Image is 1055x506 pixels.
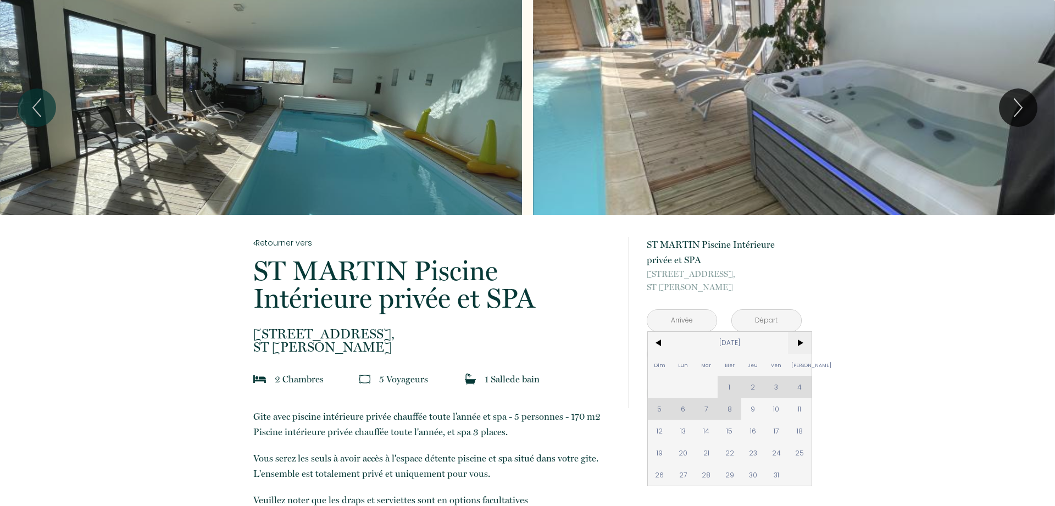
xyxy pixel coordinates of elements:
[741,354,765,376] span: Jeu
[741,442,765,464] span: 23
[648,464,671,486] span: 26
[253,327,614,354] p: ST [PERSON_NAME]
[788,354,812,376] span: [PERSON_NAME]
[695,442,718,464] span: 21
[647,268,802,294] p: ST [PERSON_NAME]
[647,379,802,408] button: Réserver
[379,371,428,387] p: 5 Voyageur
[671,354,695,376] span: Lun
[718,354,741,376] span: Mer
[671,464,695,486] span: 27
[253,451,614,481] p: Vous serez les seuls à avoir accès à l'espace détente piscine et spa situé dans votre gite. L'ens...
[695,354,718,376] span: Mar
[648,442,671,464] span: 19
[253,237,614,249] a: Retourner vers
[765,464,789,486] span: 31
[741,420,765,442] span: 16
[648,420,671,442] span: 12
[695,464,718,486] span: 28
[320,374,324,385] span: s
[275,371,324,387] p: 2 Chambre
[253,257,614,312] p: ST MARTIN Piscine Intérieure privée et SPA
[788,442,812,464] span: 25
[718,464,741,486] span: 29
[741,464,765,486] span: 30
[359,374,370,385] img: guests
[732,310,801,331] input: Départ
[741,398,765,420] span: 9
[671,332,788,354] span: [DATE]
[765,442,789,464] span: 24
[647,268,802,281] span: [STREET_ADDRESS],
[671,442,695,464] span: 20
[765,398,789,420] span: 10
[671,420,695,442] span: 13
[253,327,614,341] span: [STREET_ADDRESS],
[485,371,540,387] p: 1 Salle de bain
[788,332,812,354] span: >
[765,420,789,442] span: 17
[695,420,718,442] span: 14
[999,88,1037,127] button: Next
[788,420,812,442] span: 18
[648,332,671,354] span: <
[253,409,614,440] p: Gite avec piscine intérieure privée chauffée toute l’année et spa - 5 personnes - 170 m2 Piscine ...
[647,310,717,331] input: Arrivée
[18,88,56,127] button: Previous
[647,237,802,268] p: ST MARTIN Piscine Intérieure privée et SPA
[788,398,812,420] span: 11
[718,442,741,464] span: 22
[424,374,428,385] span: s
[765,354,789,376] span: Ven
[718,420,741,442] span: 15
[648,354,671,376] span: Dim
